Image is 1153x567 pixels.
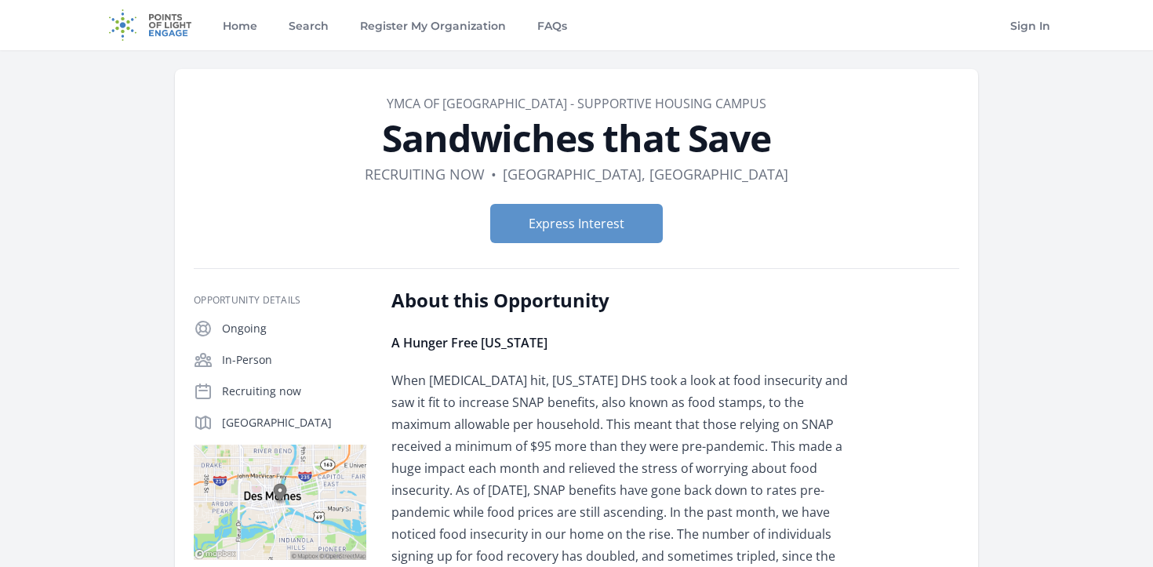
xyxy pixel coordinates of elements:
strong: A Hunger Free [US_STATE] [391,334,547,351]
div: • [491,163,496,185]
p: Ongoing [222,321,366,336]
h3: Opportunity Details [194,294,366,307]
img: Map [194,445,366,560]
dd: [GEOGRAPHIC_DATA], [GEOGRAPHIC_DATA] [503,163,788,185]
h2: About this Opportunity [391,288,850,313]
a: YMCA of [GEOGRAPHIC_DATA] - Supportive Housing Campus [387,95,766,112]
p: Recruiting now [222,383,366,399]
button: Express Interest [490,204,663,243]
dd: Recruiting now [365,163,485,185]
p: [GEOGRAPHIC_DATA] [222,415,366,431]
p: In-Person [222,352,366,368]
h1: Sandwiches that Save [194,119,959,157]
